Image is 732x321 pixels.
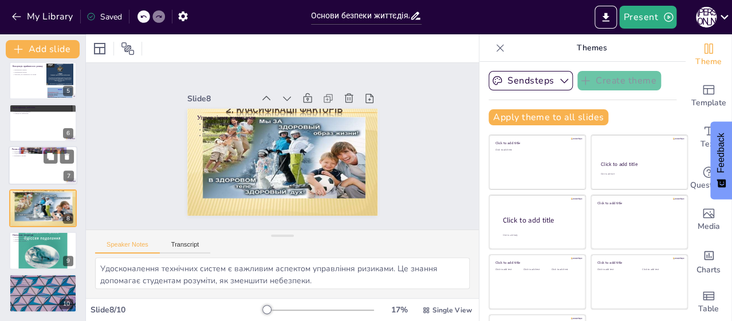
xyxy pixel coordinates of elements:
button: Speaker Notes [95,241,160,253]
div: 7 [64,171,74,181]
button: Duplicate Slide [44,150,57,164]
button: Sendsteps [489,71,573,90]
div: 17 % [385,304,413,315]
div: Click to add text [552,268,577,271]
p: Важливість дисципліни [13,283,73,285]
div: Add images, graphics, shapes or video [686,199,731,240]
p: Ідентифікація небезпек [13,106,73,109]
div: Click to add title [597,200,679,205]
div: 5 [9,62,77,100]
button: П [PERSON_NAME] [696,6,717,29]
p: Теоретичні аспекти [13,238,73,240]
div: Saved [86,11,122,22]
div: Click to add title [503,215,576,225]
p: Індивідуальний ризик [12,150,74,153]
div: Slide 8 [221,53,284,96]
p: Порівняння витрат і вигод [212,92,363,183]
p: Практичне застосування [13,280,73,283]
p: Фактори, що впливають на ризик [13,73,43,76]
p: Основні джерела [13,236,73,238]
button: Present [619,6,676,29]
p: Соціальний ризик [12,153,74,155]
span: Text [700,138,717,150]
div: Click to add text [524,268,549,271]
p: Системний підхід [13,279,73,281]
div: Click to add text [642,268,678,271]
div: 6 [9,104,77,142]
p: Прийняття рішень [12,155,74,157]
p: Прийнятний ризик [13,71,43,73]
p: Реакція на небезпеки [13,113,73,115]
div: 10 [60,299,73,309]
button: My Library [9,7,78,26]
p: Управління ризиками [221,75,373,168]
p: Важливість класифікації [13,110,73,113]
div: 6 [63,128,73,138]
div: Click to add title [601,161,677,168]
span: Feedback [716,133,726,173]
div: Click to add text [600,172,676,175]
span: Position [121,42,135,56]
div: Add text boxes [686,117,731,158]
div: Layout [90,39,109,58]
div: Click to add text [495,268,521,271]
span: Table [698,303,719,315]
div: 9 [9,232,77,270]
p: Підготовка персоналу [215,86,366,177]
div: 9 [63,256,73,266]
div: Add ready made slides [686,76,731,117]
p: Themes [509,34,674,62]
div: Click to add title [495,260,577,265]
span: Template [691,97,726,109]
span: Charts [696,264,721,276]
button: Create theme [577,71,661,90]
p: Удосконалення систем [13,193,73,196]
p: Процес ідентифікації [13,108,73,110]
div: Change the overall theme [686,34,731,76]
p: Практичні аспекти [13,240,73,243]
div: 7 [9,146,77,185]
div: Add charts and graphs [686,240,731,282]
p: Навчальна література [13,233,73,237]
div: 8 [9,189,77,227]
textarea: Удосконалення технічних систем є важливим аспектом управління ризиками. Це знання допомагає студе... [95,257,470,289]
span: Theme [695,56,722,68]
span: Questions [690,179,727,192]
div: Click to add title [495,141,577,145]
p: Підготовка персоналу [13,196,73,198]
span: Media [698,220,720,233]
button: Delete Slide [60,150,74,164]
div: 5 [63,86,73,96]
p: Визначення ризику [13,69,43,71]
div: Get real-time input from your audience [686,158,731,199]
button: Transcript [160,241,211,253]
div: Click to add text [495,148,577,151]
button: Add slide [6,40,80,58]
p: Концепція прийнятного ризику [13,64,43,68]
p: Висновки [13,276,73,279]
span: Single View [432,306,472,315]
p: Управління ризиками [13,191,73,194]
div: 8 [63,213,73,224]
p: Удосконалення систем [218,81,369,172]
div: 10 [9,274,77,312]
button: Export to PowerPoint [595,6,617,29]
div: Click to add title [597,260,679,265]
input: Insert title [311,7,410,24]
div: П [PERSON_NAME] [696,7,717,27]
button: Apply theme to all slides [489,109,608,125]
button: Feedback - Show survey [710,121,732,199]
div: Click to add text [597,268,633,271]
div: Slide 8 / 10 [90,304,264,315]
p: Ризик в життєдіяльності [12,148,74,151]
p: Порівняння витрат і вигод [13,197,73,200]
div: Click to add body [503,234,575,237]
